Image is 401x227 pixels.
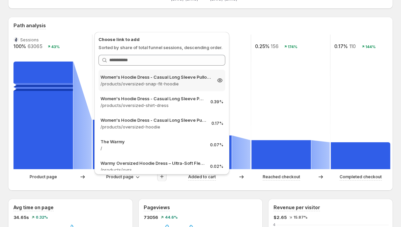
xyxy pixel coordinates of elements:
[13,214,29,221] span: 34.65s
[274,214,287,221] span: $2.65
[165,215,178,219] span: 44.6%
[102,172,143,182] button: Product page
[273,222,276,227] text: 4
[334,43,348,49] text: 0.17%
[101,102,205,109] p: /products/oversized-shirt-dress
[13,22,46,29] h3: Path analysis
[211,121,223,126] p: 0.17%
[101,117,206,123] p: Women's Hoodie Dress - Casual Long Sleeve Pullover Sweatshirt Dress
[30,174,57,180] p: Product page
[51,44,60,49] text: 43%
[366,44,376,49] text: 144%
[144,214,158,221] span: 73056
[101,80,211,87] p: /products/oversized-snap-fit-hoodie
[101,74,211,80] p: Women's Hoodie Dress - Casual Long Sleeve Pullover Sweatshirt Dress
[98,36,225,43] p: Choose link to add
[263,174,300,180] p: Reached checkout
[210,164,223,169] p: 0.02%
[293,215,308,219] span: 15.87%
[13,43,26,49] text: 100%
[101,166,205,173] p: /products/ovrs
[36,215,48,219] span: 0.32%
[101,123,206,130] p: /products/oversized-hoodie
[210,99,223,105] p: 0.39%
[188,174,216,180] p: Added to cart
[101,95,205,102] p: Women's Hoodie Dress - Casual Long Sleeve Pullover Sweatshirt Dress
[255,43,269,49] text: 0.25%
[274,204,320,211] h3: Revenue per visitor
[349,43,356,49] text: 110
[20,37,39,42] text: Sessions
[340,174,382,180] p: Completed checkout
[271,43,279,49] text: 156
[288,44,297,49] text: 174%
[101,160,205,166] p: Warmy Oversized Hoodie Dress – Ultra-Soft Fleece Sweatshirt Dress for Women (Plus Size S-3XL), Co...
[106,174,134,180] span: Product page
[13,204,54,211] h3: Avg time on page
[101,145,205,152] p: /
[144,204,170,211] h3: Pageviews
[101,138,205,145] p: The Warmy
[210,142,223,148] p: 0.07%
[28,43,42,49] text: 63065
[98,44,225,51] p: Sorted by share of total funnel sessions, descending order.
